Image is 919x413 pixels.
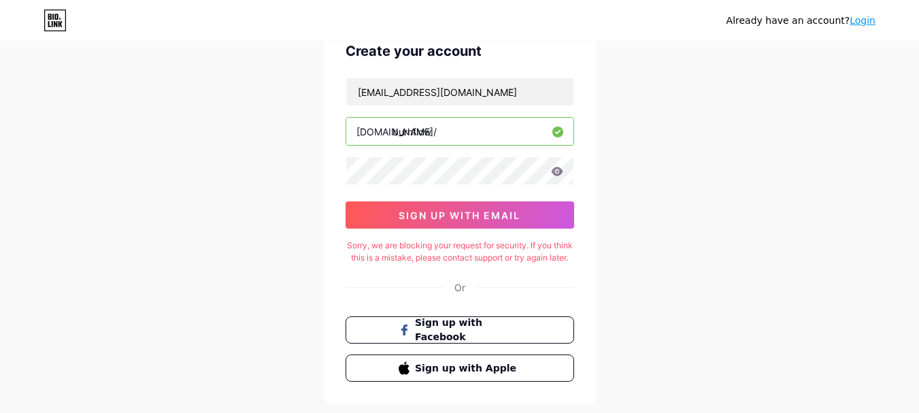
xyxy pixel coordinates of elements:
span: sign up with email [399,210,520,221]
div: Sorry, we are blocking your request for security. If you think this is a mistake, please contact ... [346,239,574,264]
div: Create your account [346,41,574,61]
button: sign up with email [346,201,574,229]
span: Sign up with Apple [415,361,520,376]
button: Sign up with Apple [346,354,574,382]
a: Login [850,15,875,26]
input: username [346,118,573,145]
div: [DOMAIN_NAME]/ [356,125,437,139]
div: Or [454,280,465,295]
div: Already have an account? [726,14,875,28]
input: Email [346,78,573,105]
button: Sign up with Facebook [346,316,574,344]
span: Sign up with Facebook [415,316,520,344]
